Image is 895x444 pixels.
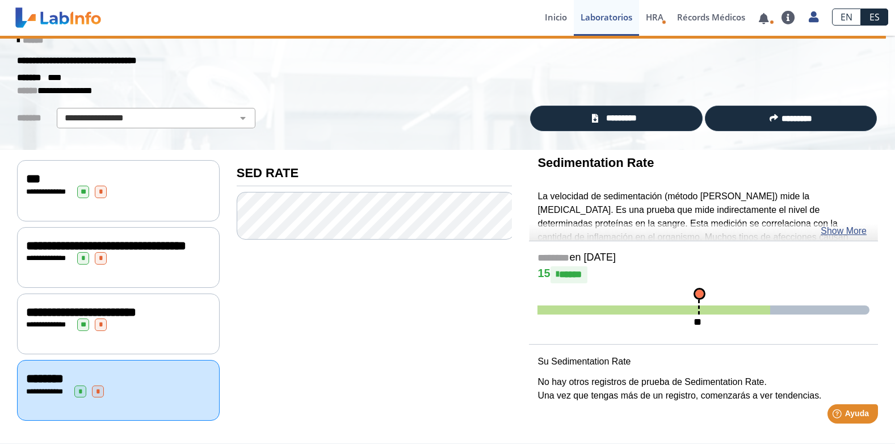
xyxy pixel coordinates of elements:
[237,166,299,180] b: SED RATE
[861,9,888,26] a: ES
[537,252,869,265] h5: en [DATE]
[537,355,869,368] p: Su Sedimentation Rate
[537,375,869,403] p: No hay otros registros de prueba de Sedimentation Rate. Una vez que tengas más de un registro, co...
[646,11,663,23] span: HRA
[794,400,883,432] iframe: Help widget launcher
[537,266,869,283] h4: 15
[821,224,867,238] a: Show More
[832,9,861,26] a: EN
[537,190,869,271] p: La velocidad de sedimentación (método [PERSON_NAME]) mide la [MEDICAL_DATA]. Es una prueba que mi...
[537,156,654,170] b: Sedimentation Rate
